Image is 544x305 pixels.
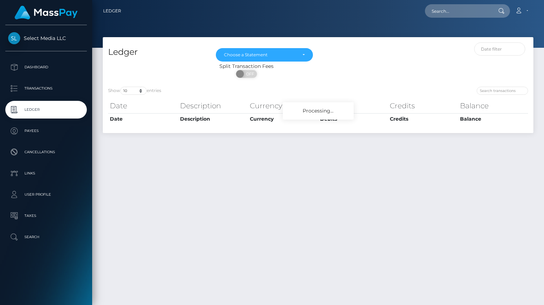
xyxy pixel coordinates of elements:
[388,99,458,113] th: Credits
[108,87,161,95] label: Show entries
[5,186,87,203] a: User Profile
[103,63,390,70] div: Split Transaction Fees
[5,101,87,119] a: Ledger
[5,207,87,225] a: Taxes
[103,4,121,18] a: Ledger
[5,80,87,97] a: Transactions
[178,113,248,125] th: Description
[178,99,248,113] th: Description
[458,113,528,125] th: Balance
[458,99,528,113] th: Balance
[248,113,318,125] th: Currency
[108,99,178,113] th: Date
[108,113,178,125] th: Date
[8,126,84,136] p: Payees
[477,87,528,95] input: Search transactions
[5,35,87,41] span: Select Media LLC
[8,168,84,179] p: Links
[5,58,87,76] a: Dashboard
[8,32,20,44] img: Select Media LLC
[8,83,84,94] p: Transactions
[8,104,84,115] p: Ledger
[8,62,84,73] p: Dashboard
[224,52,297,58] div: Choose a Statement
[120,87,147,95] select: Showentries
[283,102,354,120] div: Processing...
[108,46,205,58] h4: Ledger
[5,165,87,182] a: Links
[5,228,87,246] a: Search
[5,122,87,140] a: Payees
[15,6,78,19] img: MassPay Logo
[216,48,313,62] button: Choose a Statement
[248,99,318,113] th: Currency
[8,189,84,200] p: User Profile
[8,232,84,242] p: Search
[474,42,525,56] input: Date filter
[425,4,492,18] input: Search...
[318,99,388,113] th: Debits
[8,211,84,221] p: Taxes
[240,70,258,78] span: OFF
[8,147,84,157] p: Cancellations
[5,143,87,161] a: Cancellations
[388,113,458,125] th: Credits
